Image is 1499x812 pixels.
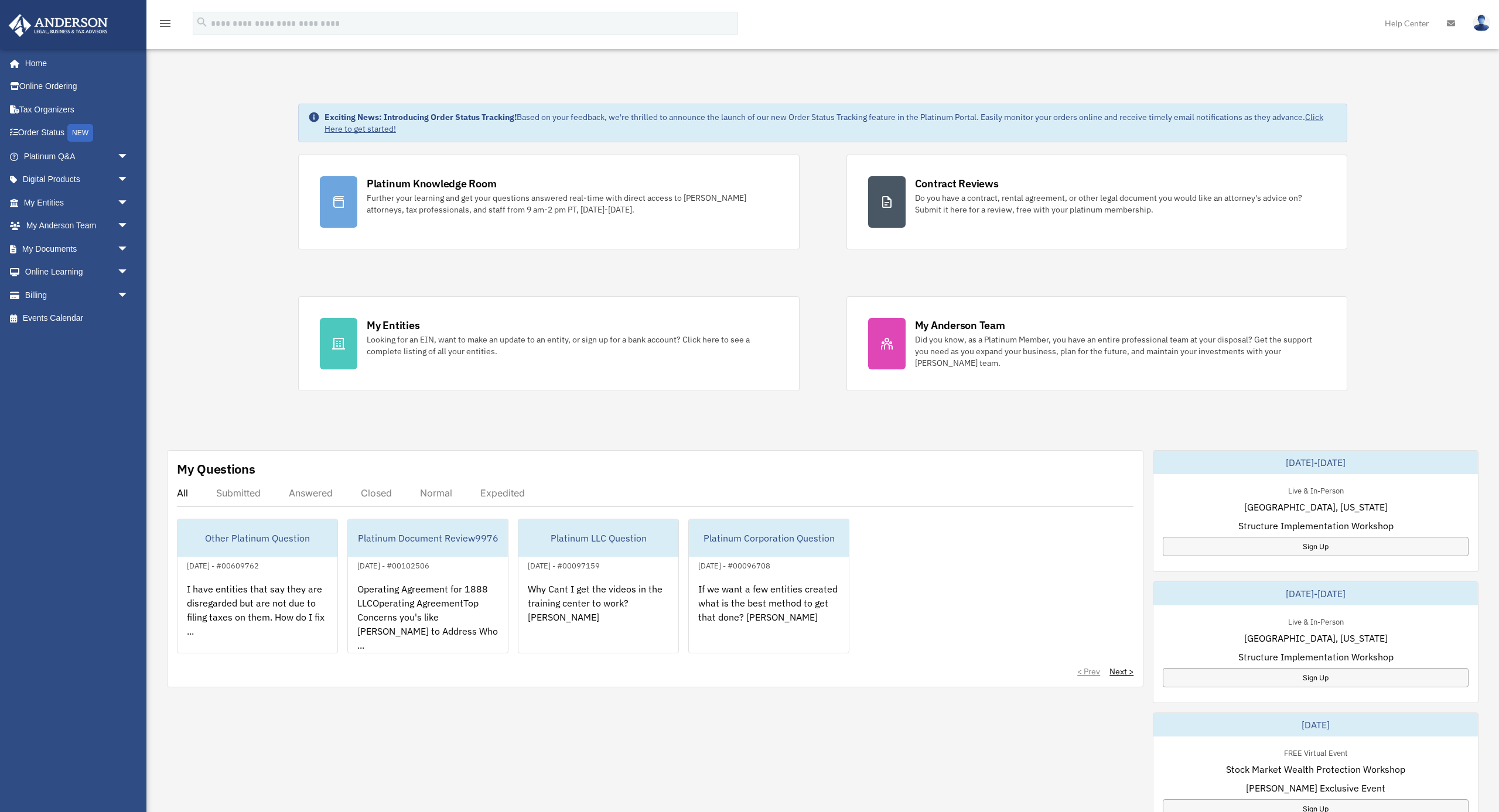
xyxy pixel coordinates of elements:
div: Other Platinum Question [177,519,337,557]
a: Events Calendar [8,307,146,330]
a: Sign Up [1163,537,1469,556]
div: Platinum Knowledge Room [367,176,497,191]
a: My Entitiesarrow_drop_down [8,191,146,214]
a: Platinum Knowledge Room Further your learning and get your questions answered real-time with dire... [298,155,800,249]
div: Looking for an EIN, want to make an update to an entity, or sign up for a bank account? Click her... [367,334,778,357]
div: My Anderson Team [915,318,1005,333]
div: Live & In-Person [1279,484,1353,496]
a: Platinum Corporation Question[DATE] - #00096708If we want a few entities created what is the best... [688,519,849,653]
div: Expedited [480,487,525,499]
div: My Questions [177,460,255,478]
div: Live & In-Person [1279,615,1353,627]
a: Online Ordering [8,75,146,98]
i: menu [158,16,172,30]
a: My Documentsarrow_drop_down [8,237,146,261]
span: arrow_drop_down [117,237,141,261]
a: Online Learningarrow_drop_down [8,261,146,284]
span: Structure Implementation Workshop [1238,650,1394,664]
span: arrow_drop_down [117,145,141,169]
a: Order StatusNEW [8,121,146,145]
div: [DATE]-[DATE] [1153,582,1478,605]
span: arrow_drop_down [117,191,141,215]
img: User Pic [1473,15,1490,32]
div: [DATE] [1153,713,1478,736]
img: Anderson Advisors Platinum Portal [5,14,111,37]
div: FREE Virtual Event [1275,746,1357,758]
div: Do you have a contract, rental agreement, or other legal document you would like an attorney's ad... [915,192,1326,215]
div: [DATE] - #00097159 [518,559,609,571]
a: Tax Organizers [8,98,146,121]
a: Click Here to get started! [325,112,1323,134]
div: Submitted [216,487,261,499]
span: [PERSON_NAME] Exclusive Event [1246,781,1385,795]
div: Platinum Document Review9976 [348,519,508,557]
a: Platinum Q&Aarrow_drop_down [8,145,146,168]
div: Contract Reviews [915,176,999,191]
span: [GEOGRAPHIC_DATA], [US_STATE] [1244,500,1388,514]
a: menu [158,20,172,30]
a: Other Platinum Question[DATE] - #00609762I have entities that say they are disregarded but are no... [177,519,338,653]
div: [DATE]-[DATE] [1153,451,1478,474]
div: Further your learning and get your questions answered real-time with direct access to [PERSON_NAM... [367,192,778,215]
span: arrow_drop_down [117,261,141,285]
div: [DATE] - #00102506 [348,559,439,571]
div: Closed [361,487,392,499]
div: If we want a few entities created what is the best method to get that done? [PERSON_NAME] [689,573,849,664]
strong: Exciting News: Introducing Order Status Tracking! [325,112,517,122]
div: My Entities [367,318,419,333]
div: NEW [67,124,93,142]
span: arrow_drop_down [117,214,141,238]
a: My Anderson Teamarrow_drop_down [8,214,146,238]
a: Digital Productsarrow_drop_down [8,168,146,191]
a: Billingarrow_drop_down [8,283,146,307]
i: search [196,16,209,29]
span: arrow_drop_down [117,168,141,192]
a: Platinum Document Review9976[DATE] - #00102506Operating Agreement for 1888 LLCOperating Agreement... [347,519,508,653]
div: Why Cant I get the videos in the training center to work? [PERSON_NAME] [518,573,678,664]
span: arrow_drop_down [117,283,141,307]
span: Stock Market Wealth Protection Workshop [1226,762,1405,776]
a: My Entities Looking for an EIN, want to make an update to an entity, or sign up for a bank accoun... [298,296,800,391]
a: Platinum LLC Question[DATE] - #00097159Why Cant I get the videos in the training center to work? ... [518,519,679,653]
div: Based on your feedback, we're thrilled to announce the launch of our new Order Status Tracking fe... [325,111,1337,135]
div: Platinum LLC Question [518,519,678,557]
div: All [177,487,188,499]
div: Answered [289,487,333,499]
a: Contract Reviews Do you have a contract, rental agreement, or other legal document you would like... [846,155,1348,249]
a: My Anderson Team Did you know, as a Platinum Member, you have an entire professional team at your... [846,296,1348,391]
div: Operating Agreement for 1888 LLCOperating AgreementTop Concerns you's like [PERSON_NAME] to Addre... [348,573,508,664]
span: Structure Implementation Workshop [1238,519,1394,533]
div: [DATE] - #00609762 [177,559,268,571]
a: Sign Up [1163,668,1469,687]
div: I have entities that say they are disregarded but are not due to filing taxes on them. How do I f... [177,573,337,664]
div: Platinum Corporation Question [689,519,849,557]
a: Home [8,52,141,75]
span: [GEOGRAPHIC_DATA], [US_STATE] [1244,631,1388,645]
div: [DATE] - #00096708 [689,559,780,571]
div: Did you know, as a Platinum Member, you have an entire professional team at your disposal? Get th... [915,334,1326,369]
div: Normal [420,487,452,499]
a: Next > [1109,666,1133,677]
